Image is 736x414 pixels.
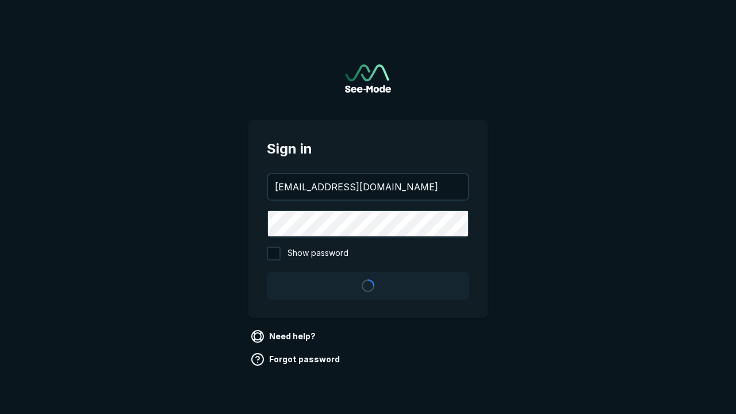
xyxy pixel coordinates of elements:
img: See-Mode Logo [345,64,391,93]
span: Show password [287,247,348,260]
a: Go to sign in [345,64,391,93]
a: Forgot password [248,350,344,369]
span: Sign in [267,139,469,159]
input: your@email.com [268,174,468,200]
a: Need help? [248,327,320,346]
